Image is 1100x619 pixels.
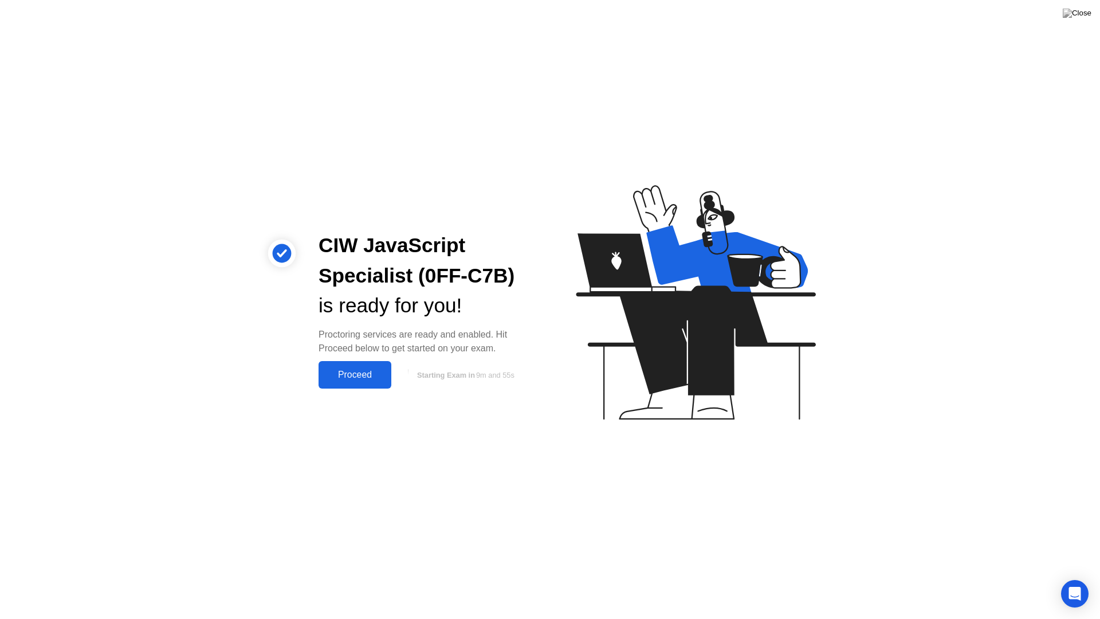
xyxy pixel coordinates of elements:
[319,361,391,389] button: Proceed
[322,370,388,380] div: Proceed
[319,328,532,355] div: Proctoring services are ready and enabled. Hit Proceed below to get started on your exam.
[1061,580,1089,608] div: Open Intercom Messenger
[397,364,532,386] button: Starting Exam in9m and 55s
[1063,9,1091,18] img: Close
[319,230,532,291] div: CIW JavaScript Specialist (0FF-C7B)
[319,291,532,321] div: is ready for you!
[476,371,514,379] span: 9m and 55s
